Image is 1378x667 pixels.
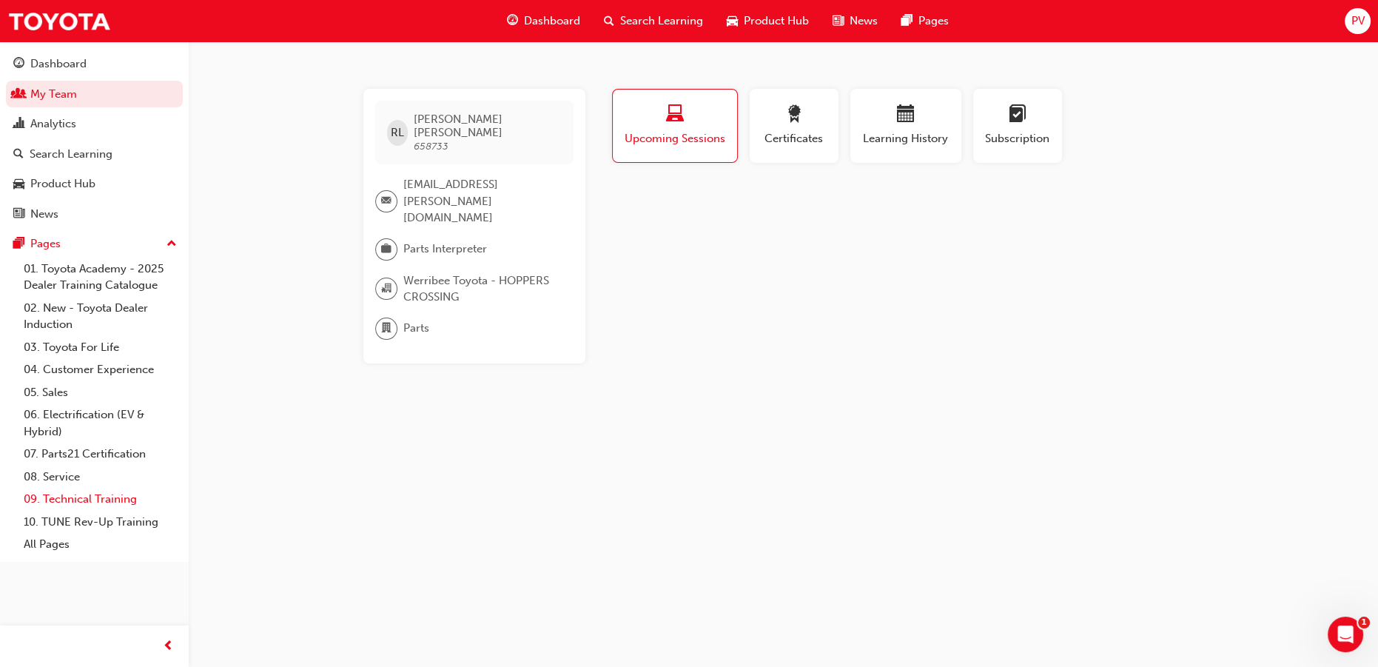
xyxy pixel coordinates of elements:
span: department-icon [381,319,391,338]
button: Certificates [750,89,838,163]
div: Pages [30,235,61,252]
a: search-iconSearch Learning [592,6,715,36]
a: 03. Toyota For Life [18,336,183,359]
div: Product Hub [30,175,95,192]
span: Product Hub [744,13,809,30]
span: [EMAIL_ADDRESS][PERSON_NAME][DOMAIN_NAME] [403,176,562,227]
iframe: Intercom live chat [1328,617,1363,652]
span: Pages [918,13,949,30]
span: learningplan-icon [1009,105,1026,125]
button: Pages [6,230,183,258]
span: up-icon [167,235,177,254]
a: 06. Electrification (EV & Hybrid) [18,403,183,443]
button: Upcoming Sessions [612,89,738,163]
span: Certificates [761,130,827,147]
a: Analytics [6,110,183,138]
a: 04. Customer Experience [18,358,183,381]
button: Subscription [973,89,1062,163]
a: 08. Service [18,466,183,489]
span: Subscription [984,130,1051,147]
span: briefcase-icon [381,240,391,259]
a: car-iconProduct Hub [715,6,821,36]
div: Dashboard [30,56,87,73]
a: Search Learning [6,141,183,168]
a: Dashboard [6,50,183,78]
span: calendar-icon [897,105,915,125]
span: pages-icon [13,238,24,251]
span: guage-icon [507,12,518,30]
div: Search Learning [30,146,112,163]
img: Trak [7,4,111,38]
span: news-icon [833,12,844,30]
span: search-icon [604,12,614,30]
span: organisation-icon [381,279,391,298]
span: [PERSON_NAME] [PERSON_NAME] [414,113,561,139]
span: people-icon [13,88,24,101]
span: pages-icon [901,12,912,30]
span: News [850,13,878,30]
a: 02. New - Toyota Dealer Induction [18,297,183,336]
span: Parts [403,320,429,337]
span: PV [1351,13,1364,30]
span: Upcoming Sessions [624,130,726,147]
span: email-icon [381,192,391,211]
span: 1 [1358,617,1370,629]
button: DashboardMy TeamAnalyticsSearch LearningProduct HubNews [6,47,183,230]
span: news-icon [13,208,24,221]
span: Learning History [861,130,950,147]
div: News [30,206,58,223]
span: Parts Interpreter [403,241,487,258]
span: 658733 [414,140,448,152]
button: PV [1345,8,1371,34]
a: 09. Technical Training [18,488,183,511]
span: Werribee Toyota - HOPPERS CROSSING [403,272,562,306]
a: 05. Sales [18,381,183,404]
span: car-icon [13,178,24,191]
a: My Team [6,81,183,108]
div: Analytics [30,115,76,133]
span: Dashboard [524,13,580,30]
a: 10. TUNE Rev-Up Training [18,511,183,534]
a: News [6,201,183,228]
span: search-icon [13,148,24,161]
button: Learning History [850,89,961,163]
a: 07. Parts21 Certification [18,443,183,466]
a: Product Hub [6,170,183,198]
span: car-icon [727,12,738,30]
span: laptop-icon [666,105,684,125]
span: Search Learning [620,13,703,30]
a: pages-iconPages [890,6,961,36]
a: news-iconNews [821,6,890,36]
a: All Pages [18,533,183,556]
a: guage-iconDashboard [495,6,592,36]
span: RL [391,124,404,141]
span: award-icon [785,105,803,125]
span: prev-icon [163,637,174,656]
span: guage-icon [13,58,24,71]
span: chart-icon [13,118,24,131]
a: 01. Toyota Academy - 2025 Dealer Training Catalogue [18,258,183,297]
